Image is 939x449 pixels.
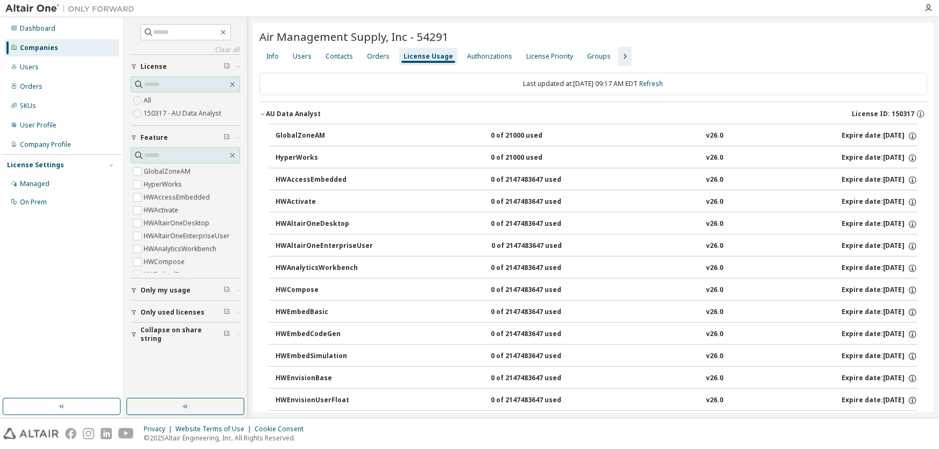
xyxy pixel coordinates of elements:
[640,79,663,88] a: Refresh
[144,425,175,433] div: Privacy
[706,175,723,185] div: v26.0
[144,178,184,191] label: HyperWorks
[842,286,917,295] div: Expire date: [DATE]
[144,107,223,120] label: 150317 - AU Data Analyst
[259,29,449,44] span: Air Management Supply, Inc - 54291
[101,428,112,439] img: linkedin.svg
[266,52,279,61] div: Info
[491,286,588,295] div: 0 of 2147483647 used
[276,279,917,302] button: HWCompose0 of 2147483647 usedv26.0Expire date:[DATE]
[706,308,723,317] div: v26.0
[20,198,47,206] div: On Prem
[144,204,180,217] label: HWActivate
[140,286,190,295] span: Only my usage
[175,425,255,433] div: Website Terms of Use
[842,153,917,163] div: Expire date: [DATE]
[276,263,372,273] div: HWAnalyticsWorkbench
[276,345,917,368] button: HWEmbedSimulation0 of 2147483647 usedv26.0Expire date:[DATE]
[491,131,588,141] div: 0 of 21000 used
[293,52,312,61] div: Users
[491,175,588,185] div: 0 of 2147483647 used
[276,323,917,346] button: HWEmbedCodeGen0 of 2147483647 usedv26.0Expire date:[DATE]
[20,82,43,91] div: Orders
[276,212,917,236] button: HWAltairOneDesktop0 of 2147483647 usedv26.0Expire date:[DATE]
[144,94,153,107] label: All
[491,352,588,361] div: 0 of 2147483647 used
[706,263,723,273] div: v26.0
[706,286,723,295] div: v26.0
[842,175,917,185] div: Expire date: [DATE]
[842,197,917,207] div: Expire date: [DATE]
[224,330,230,339] span: Clear filter
[144,268,194,281] label: HWEmbedBasic
[706,219,723,229] div: v26.0
[5,3,140,14] img: Altair One
[259,102,927,126] button: AU Data AnalystLicense ID: 150317
[144,191,212,204] label: HWAccessEmbedded
[491,219,588,229] div: 0 of 2147483647 used
[706,197,723,207] div: v26.0
[140,308,204,317] span: Only used licenses
[131,279,240,302] button: Only my usage
[842,396,917,405] div: Expire date: [DATE]
[276,131,372,141] div: GlobalZoneAM
[491,308,588,317] div: 0 of 2147483647 used
[276,241,373,251] div: HWAltairOneEnterpriseUser
[706,374,723,383] div: v26.0
[276,308,372,317] div: HWEmbedBasic
[131,301,240,324] button: Only used licenses
[842,308,917,317] div: Expire date: [DATE]
[852,110,914,118] span: License ID: 150317
[491,153,588,163] div: 0 of 21000 used
[276,219,372,229] div: HWAltairOneDesktop
[706,352,723,361] div: v26.0
[20,121,57,130] div: User Profile
[491,330,588,339] div: 0 of 2147483647 used
[706,330,723,339] div: v26.0
[144,217,211,230] label: HWAltairOneDesktop
[842,219,917,229] div: Expire date: [DATE]
[326,52,353,61] div: Contacts
[276,374,372,383] div: HWEnvisionBase
[224,286,230,295] span: Clear filter
[131,55,240,79] button: License
[706,153,723,163] div: v26.0
[276,146,917,170] button: HyperWorks0 of 21000 usedv26.0Expire date:[DATE]
[3,428,59,439] img: altair_logo.svg
[706,396,723,405] div: v26.0
[20,140,71,149] div: Company Profile
[65,428,76,439] img: facebook.svg
[7,161,64,169] div: License Settings
[140,133,168,142] span: Feature
[276,330,372,339] div: HWEmbedCodeGen
[491,263,588,273] div: 0 of 2147483647 used
[83,428,94,439] img: instagram.svg
[276,286,372,295] div: HWCompose
[140,326,224,343] span: Collapse on share string
[276,153,372,163] div: HyperWorks
[526,52,573,61] div: License Priority
[131,323,240,346] button: Collapse on share string
[276,175,372,185] div: HWAccessEmbedded
[842,263,917,273] div: Expire date: [DATE]
[276,197,372,207] div: HWActivate
[404,52,453,61] div: License Usage
[20,63,39,72] div: Users
[276,367,917,390] button: HWEnvisionBase0 of 2147483647 usedv26.0Expire date:[DATE]
[144,255,187,268] label: HWCompose
[144,230,232,243] label: HWAltairOneEnterpriseUser
[491,374,588,383] div: 0 of 2147483647 used
[118,428,134,439] img: youtube.svg
[367,52,390,61] div: Orders
[276,168,917,192] button: HWAccessEmbedded0 of 2147483647 usedv26.0Expire date:[DATE]
[140,62,167,71] span: License
[706,131,723,141] div: v26.0
[491,197,588,207] div: 0 of 2147483647 used
[144,433,310,443] p: © 2025 Altair Engineering, Inc. All Rights Reserved.
[491,396,588,405] div: 0 of 2147483647 used
[276,396,372,405] div: HWEnvisionUserFloat
[842,352,917,361] div: Expire date: [DATE]
[276,124,917,148] button: GlobalZoneAM0 of 21000 usedv26.0Expire date:[DATE]
[706,241,723,251] div: v26.0
[224,133,230,142] span: Clear filter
